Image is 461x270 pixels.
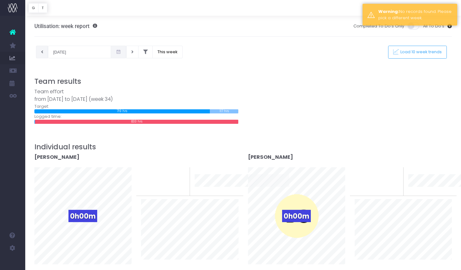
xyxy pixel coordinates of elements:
span: To last week [141,173,167,180]
button: G [28,3,38,13]
span: 0% [174,167,185,178]
div: No records found. Please pick a different week. [378,9,452,21]
span: Load 10 week trends [399,49,442,55]
div: Target: Logged time: [30,88,243,124]
span: Completed To Do's Only [353,23,404,29]
span: 10 week trend [195,188,223,195]
span: All To Do's [423,23,444,29]
button: T [38,3,47,13]
span: 0h00m [282,210,311,222]
strong: [PERSON_NAME] [34,153,80,161]
span: 0% [388,167,399,178]
button: This week [152,46,183,58]
h3: Individual results [34,143,452,151]
span: To last week [355,173,381,180]
button: Load 10 week trends [388,46,447,59]
h3: Utilisation: week report [34,23,97,29]
h3: Team results [34,77,452,86]
span: 10 week trend [408,188,437,195]
strong: Warning: [378,9,399,14]
div: 117 hrs [210,109,238,113]
img: images/default_profile_image.png [8,257,17,267]
span: 0h00m [68,210,97,222]
div: Team effort from [DATE] to [DATE] (week 34) [34,88,239,103]
strong: [PERSON_NAME] [248,153,293,161]
div: 3 hrs [34,120,35,124]
div: 833 hrs [35,120,239,124]
div: Vertical button group [28,3,47,13]
div: 719 hrs [34,109,210,113]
